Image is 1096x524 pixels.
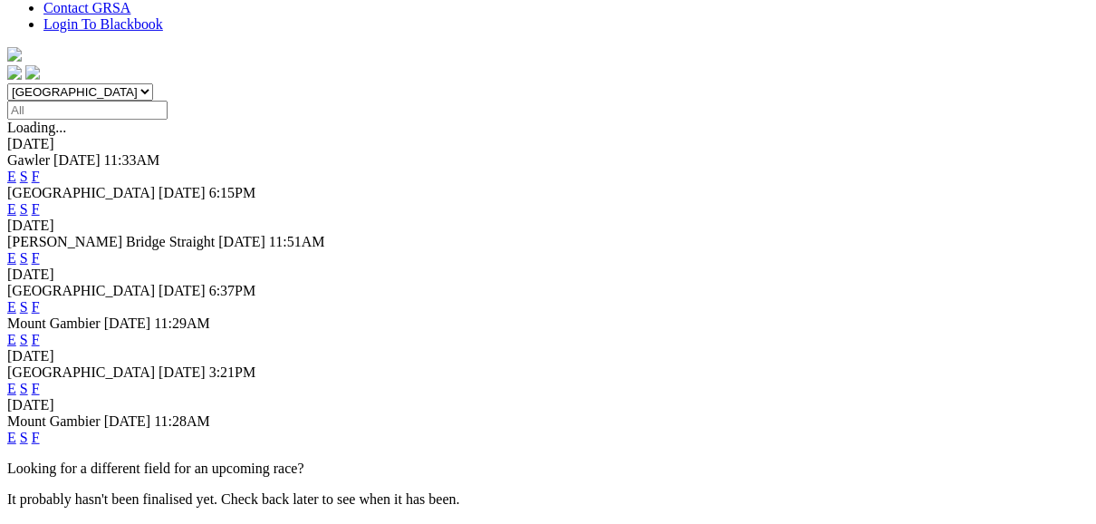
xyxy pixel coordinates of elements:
div: [DATE] [7,218,1089,234]
a: Login To Blackbook [43,16,163,32]
a: F [32,430,40,445]
input: Select date [7,101,168,120]
a: E [7,169,16,184]
span: 6:15PM [209,185,256,200]
a: F [32,250,40,266]
span: [GEOGRAPHIC_DATA] [7,364,155,380]
span: 6:37PM [209,283,256,298]
div: [DATE] [7,267,1089,283]
a: E [7,430,16,445]
span: [DATE] [159,364,206,380]
img: twitter.svg [25,65,40,80]
div: [DATE] [7,348,1089,364]
div: [DATE] [7,397,1089,413]
span: [GEOGRAPHIC_DATA] [7,185,155,200]
span: [DATE] [104,315,151,331]
span: [DATE] [218,234,265,249]
span: [DATE] [159,283,206,298]
a: E [7,250,16,266]
span: [GEOGRAPHIC_DATA] [7,283,155,298]
span: [PERSON_NAME] Bridge Straight [7,234,215,249]
span: 11:33AM [104,152,160,168]
a: F [32,201,40,217]
span: 11:29AM [154,315,210,331]
partial: It probably hasn't been finalised yet. Check back later to see when it has been. [7,491,460,507]
a: S [20,250,28,266]
a: S [20,430,28,445]
span: 11:51AM [269,234,325,249]
span: [DATE] [53,152,101,168]
a: F [32,381,40,396]
a: S [20,332,28,347]
span: 3:21PM [209,364,256,380]
img: logo-grsa-white.png [7,47,22,62]
a: S [20,169,28,184]
div: [DATE] [7,136,1089,152]
a: F [32,332,40,347]
a: S [20,299,28,315]
a: E [7,201,16,217]
span: Mount Gambier [7,315,101,331]
span: Gawler [7,152,50,168]
a: F [32,169,40,184]
span: Mount Gambier [7,413,101,429]
span: 11:28AM [154,413,210,429]
a: E [7,332,16,347]
span: [DATE] [159,185,206,200]
a: E [7,299,16,315]
span: [DATE] [104,413,151,429]
a: S [20,381,28,396]
a: E [7,381,16,396]
img: facebook.svg [7,65,22,80]
p: Looking for a different field for an upcoming race? [7,461,1089,477]
a: S [20,201,28,217]
span: Loading... [7,120,66,135]
a: F [32,299,40,315]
